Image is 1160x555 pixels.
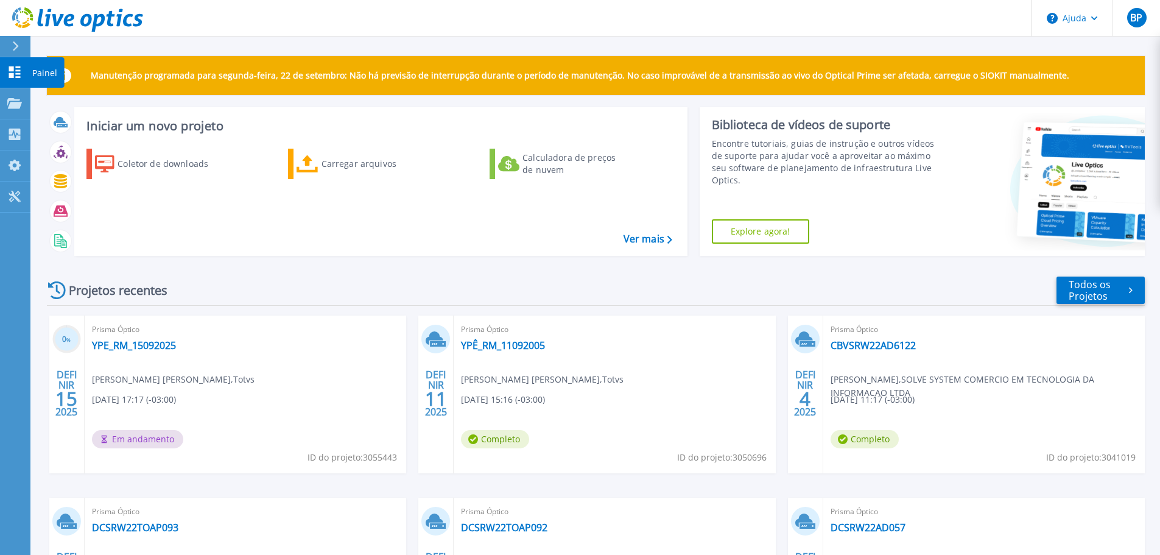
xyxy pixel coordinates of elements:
[86,149,222,179] a: Coletor de downloads
[831,339,916,352] font: CBVSRW22AD6122
[800,386,810,411] font: 4
[322,158,396,169] font: Carregar arquivos
[624,233,672,245] a: Ver mais
[461,339,545,352] font: YPÊ_RM_11092005
[831,373,1094,398] font: SOLVE SYSTEM COMERCIO EM TECNOLOGIA DA INFORMACAO LTDA
[1130,11,1142,24] font: BP
[92,373,231,385] font: [PERSON_NAME] [PERSON_NAME]
[426,368,446,392] font: DEFINIR
[522,152,616,175] font: Calculadora de preços de nuvem
[86,118,223,134] font: Iniciar um novo projeto
[55,386,77,411] font: 15
[831,521,905,534] font: DCSRW22AD057
[461,373,600,385] font: [PERSON_NAME] [PERSON_NAME]
[1102,451,1136,463] font: 3041019
[1063,12,1086,24] font: Ajuda
[461,506,508,517] font: Prisma Óptico
[831,339,916,352] a: CBVSRW22AD6122
[112,433,174,445] font: Em andamento
[461,394,545,405] font: [DATE] 15:16 (-03:00)
[731,225,790,237] font: Explore agora!
[1056,277,1145,304] a: Todos os Projetos
[91,69,1069,81] font: Manutenção programada para segunda-feira, 22 de setembro: Não há previsão de interrupção durante ...
[69,282,167,299] font: Projetos recentes
[1046,451,1102,463] font: ID do projeto:
[57,368,77,392] font: DEFINIR
[831,506,878,517] font: Prisma Óptico
[118,158,208,169] font: Coletor de downloads
[233,373,255,385] font: Totvs
[92,339,176,352] a: YPE_RM_15092025
[624,232,664,246] font: Ver mais
[831,394,915,405] font: [DATE] 11:17 (-03:00)
[425,405,447,419] font: 2025
[1069,278,1111,303] font: Todos os Projetos
[481,433,520,445] font: Completo
[425,386,447,411] font: 11
[92,506,139,517] font: Prisma Óptico
[62,334,66,344] font: 0
[308,451,363,463] font: ID do projeto:
[92,521,178,534] font: DCSRW22TOAP093
[55,405,77,419] font: 2025
[231,373,233,385] font: ,
[461,339,545,352] a: YPÊ_RM_11092005
[851,433,890,445] font: Completo
[288,149,424,179] a: Carregar arquivos
[32,67,57,79] font: Painel
[794,405,816,419] font: 2025
[831,373,899,385] font: [PERSON_NAME]
[831,324,878,334] font: Prisma Óptico
[461,521,547,534] font: DCSRW22TOAP092
[600,373,602,385] font: ,
[92,324,139,334] font: Prisma Óptico
[92,521,178,534] a: DCSRW22TOAP093
[831,521,905,534] a: DCSRW22AD057
[461,324,508,334] font: Prisma Óptico
[712,116,890,133] font: Biblioteca de vídeos de suporte
[66,336,71,343] font: %
[602,373,624,385] font: Totvs
[363,451,397,463] font: 3055443
[712,219,809,244] a: Explore agora!
[461,521,547,534] a: DCSRW22TOAP092
[899,373,901,385] font: ,
[92,339,176,352] font: YPE_RM_15092025
[712,138,935,186] font: Encontre tutoriais, guias de instrução e outros vídeos de suporte para ajudar você a aproveitar a...
[795,368,815,392] font: DEFINIR
[733,451,767,463] font: 3050696
[92,394,176,405] font: [DATE] 17:17 (-03:00)
[677,451,733,463] font: ID do projeto:
[490,149,625,179] a: Calculadora de preços de nuvem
